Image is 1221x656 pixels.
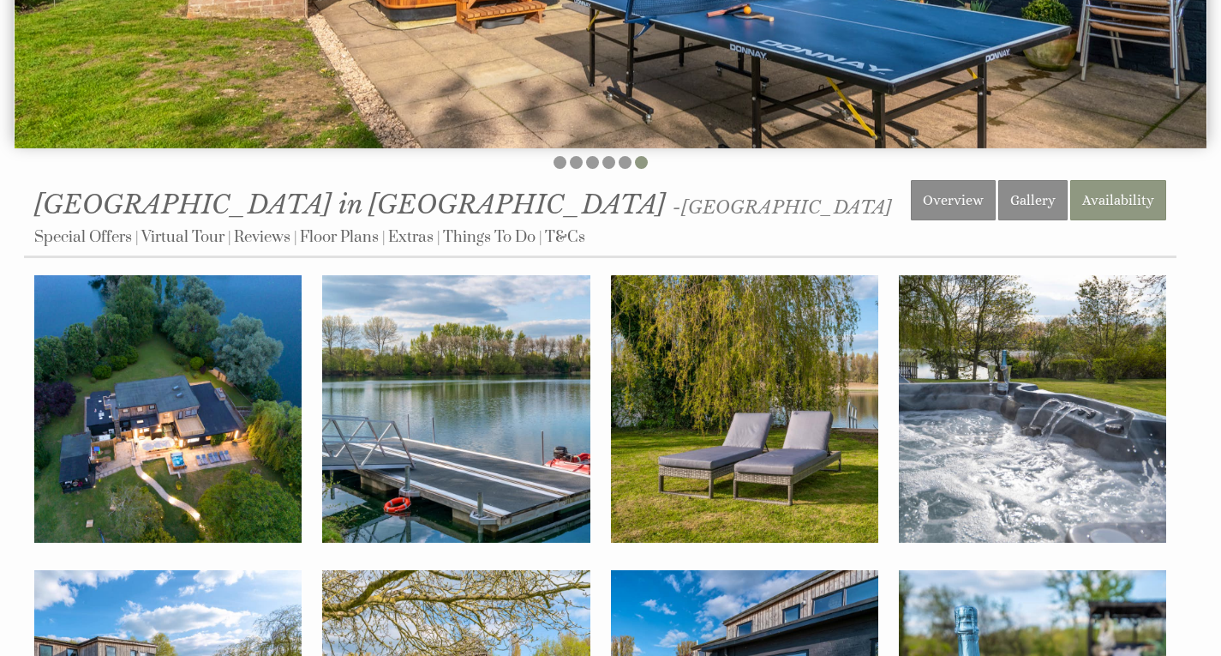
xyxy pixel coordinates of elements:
[681,196,892,219] a: [GEOGRAPHIC_DATA]
[300,227,379,247] a: Floor Plans
[998,180,1068,220] a: Gallery
[234,227,290,247] a: Reviews
[673,196,892,219] span: -
[322,275,590,543] img: The Island in Oxfordshire
[443,227,536,247] a: Things To Do
[141,227,224,247] a: Virtual Tour
[34,189,673,220] a: [GEOGRAPHIC_DATA] in [GEOGRAPHIC_DATA]
[388,227,434,247] a: Extras
[1070,180,1166,220] a: Availability
[911,180,996,220] a: Overview
[545,227,585,247] a: T&Cs
[899,275,1166,543] img: The Island in Oxfordshire
[34,189,666,220] span: [GEOGRAPHIC_DATA] in [GEOGRAPHIC_DATA]
[34,227,132,247] a: Special Offers
[34,275,302,543] img: Drone photo of front side of the house
[611,275,878,543] img: The Island in Oxfordshire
